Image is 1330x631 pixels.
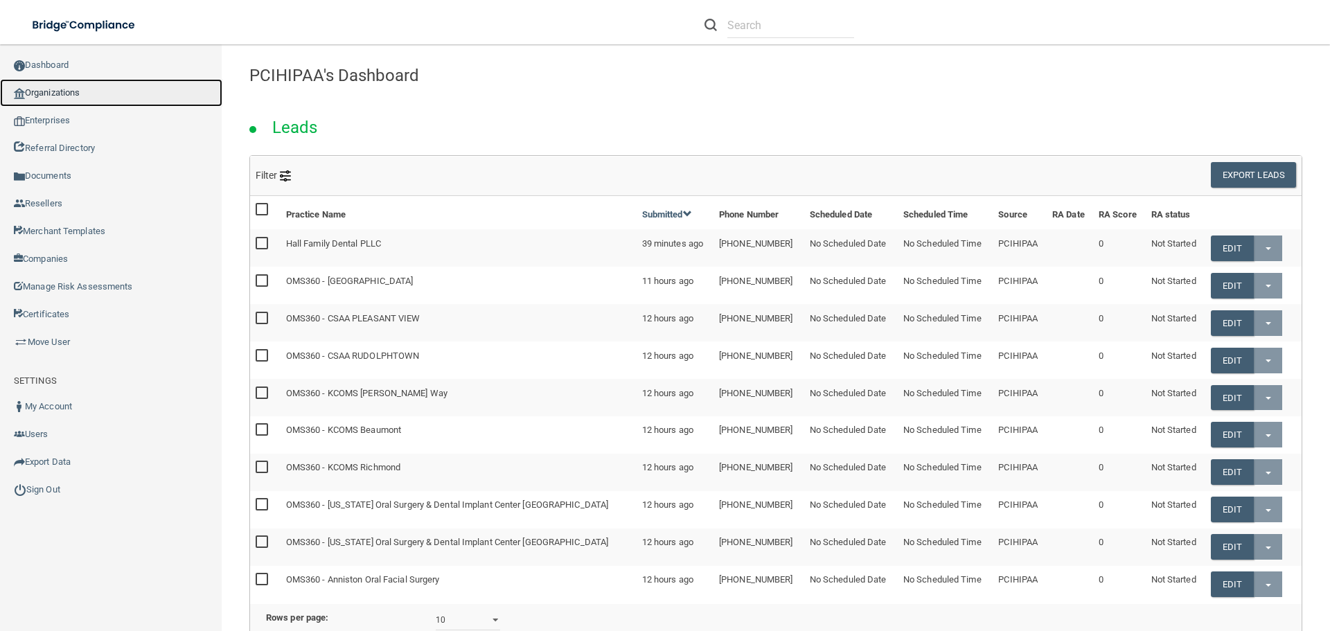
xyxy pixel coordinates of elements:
[637,267,713,304] td: 11 hours ago
[637,566,713,603] td: 12 hours ago
[280,170,291,181] img: icon-filter@2x.21656d0b.png
[1146,379,1206,416] td: Not Started
[637,341,713,379] td: 12 hours ago
[1093,341,1146,379] td: 0
[804,416,898,454] td: No Scheduled Date
[14,373,57,389] label: SETTINGS
[898,379,993,416] td: No Scheduled Time
[993,416,1047,454] td: PCIHIPAA
[14,401,25,412] img: ic_user_dark.df1a06c3.png
[1211,348,1253,373] a: Edit
[993,454,1047,491] td: PCIHIPAA
[898,341,993,379] td: No Scheduled Time
[727,12,854,38] input: Search
[993,566,1047,603] td: PCIHIPAA
[14,88,25,99] img: organization-icon.f8decf85.png
[14,429,25,440] img: icon-users.e205127d.png
[637,304,713,341] td: 12 hours ago
[1211,571,1253,597] a: Edit
[898,196,993,229] th: Scheduled Time
[258,108,332,147] h2: Leads
[993,379,1047,416] td: PCIHIPAA
[898,528,993,566] td: No Scheduled Time
[1093,566,1146,603] td: 0
[14,171,25,182] img: icon-documents.8dae5593.png
[637,491,713,528] td: 12 hours ago
[281,267,637,304] td: OMS360 - [GEOGRAPHIC_DATA]
[898,491,993,528] td: No Scheduled Time
[1146,267,1206,304] td: Not Started
[281,454,637,491] td: OMS360 - KCOMS Richmond
[1093,416,1146,454] td: 0
[281,196,637,229] th: Practice Name
[21,11,148,39] img: bridge_compliance_login_screen.278c3ca4.svg
[993,491,1047,528] td: PCIHIPAA
[281,379,637,416] td: OMS360 - KCOMS [PERSON_NAME] Way
[1211,310,1253,336] a: Edit
[637,528,713,566] td: 12 hours ago
[1093,196,1146,229] th: RA Score
[713,416,804,454] td: [PHONE_NUMBER]
[281,229,637,267] td: Hall Family Dental PLLC
[804,454,898,491] td: No Scheduled Date
[993,341,1047,379] td: PCIHIPAA
[1146,454,1206,491] td: Not Started
[1146,304,1206,341] td: Not Started
[713,379,804,416] td: [PHONE_NUMBER]
[1093,267,1146,304] td: 0
[1093,379,1146,416] td: 0
[898,416,993,454] td: No Scheduled Time
[1146,196,1206,229] th: RA status
[1093,229,1146,267] td: 0
[642,209,692,220] a: Submitted
[993,267,1047,304] td: PCIHIPAA
[1211,459,1253,485] a: Edit
[713,528,804,566] td: [PHONE_NUMBER]
[1146,566,1206,603] td: Not Started
[281,566,637,603] td: OMS360 - Anniston Oral Facial Surgery
[704,19,717,31] img: ic-search.3b580494.png
[804,196,898,229] th: Scheduled Date
[1146,341,1206,379] td: Not Started
[898,229,993,267] td: No Scheduled Time
[14,198,25,209] img: ic_reseller.de258add.png
[1211,497,1253,522] a: Edit
[804,229,898,267] td: No Scheduled Date
[1146,528,1206,566] td: Not Started
[14,335,28,349] img: briefcase.64adab9b.png
[1093,491,1146,528] td: 0
[637,379,713,416] td: 12 hours ago
[281,416,637,454] td: OMS360 - KCOMS Beaumont
[993,304,1047,341] td: PCIHIPAA
[713,341,804,379] td: [PHONE_NUMBER]
[713,454,804,491] td: [PHONE_NUMBER]
[1093,304,1146,341] td: 0
[1047,196,1093,229] th: RA Date
[898,566,993,603] td: No Scheduled Time
[1211,534,1253,560] a: Edit
[637,229,713,267] td: 39 minutes ago
[713,491,804,528] td: [PHONE_NUMBER]
[14,60,25,71] img: ic_dashboard_dark.d01f4a41.png
[804,379,898,416] td: No Scheduled Date
[993,196,1047,229] th: Source
[256,170,291,181] span: Filter
[804,341,898,379] td: No Scheduled Date
[1146,229,1206,267] td: Not Started
[1146,416,1206,454] td: Not Started
[1093,454,1146,491] td: 0
[1211,385,1253,411] a: Edit
[249,66,1302,85] h4: PCIHIPAA's Dashboard
[804,267,898,304] td: No Scheduled Date
[1211,422,1253,447] a: Edit
[14,116,25,126] img: enterprise.0d942306.png
[713,229,804,267] td: [PHONE_NUMBER]
[14,456,25,468] img: icon-export.b9366987.png
[1146,491,1206,528] td: Not Started
[898,267,993,304] td: No Scheduled Time
[804,304,898,341] td: No Scheduled Date
[281,304,637,341] td: OMS360 - CSAA PLEASANT VIEW
[804,528,898,566] td: No Scheduled Date
[713,304,804,341] td: [PHONE_NUMBER]
[637,454,713,491] td: 12 hours ago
